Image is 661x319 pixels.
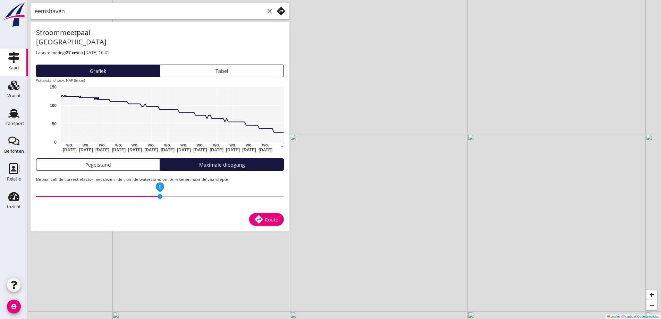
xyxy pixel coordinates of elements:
[650,290,654,299] span: +
[63,148,77,152] text: [DATE]
[160,65,284,77] button: Tabel
[249,213,284,226] a: Route
[35,6,264,17] input: Zoek faciliteit
[50,103,57,108] text: 100
[160,158,284,171] button: Maximale diepgang
[36,50,160,56] h2: Laatste meting: op [DATE] 16:41
[66,50,78,56] strong: 27 cm
[164,143,171,148] text: wo.
[99,143,106,148] text: wo.
[7,204,21,209] div: Inzicht
[196,143,204,148] text: wo.
[128,148,142,152] text: [DATE]
[7,177,21,181] div: Relatie
[66,143,73,148] text: wo.
[36,176,284,183] p: Bepaal zelf de correctiefactor met deze slider, om de waterstand om te rekenen naar de vaardiepte:
[281,143,283,148] text: ..
[605,314,661,319] div: © ©
[36,158,160,171] button: Pegelstand
[39,161,157,168] div: Pegelstand
[147,143,155,148] text: wo.
[229,143,236,148] text: wo.
[4,149,24,153] div: Berichten
[177,148,191,152] text: [DATE]
[144,148,158,152] text: [DATE]
[245,143,253,148] text: wo.
[163,161,281,168] div: Maximale diepgang
[226,148,240,152] text: [DATE]
[95,148,109,152] text: [DATE]
[36,65,160,77] button: Grafiek
[79,148,93,152] text: [DATE]
[180,143,187,148] text: wo.
[255,215,278,224] div: Route
[650,301,654,309] span: −
[39,67,157,75] div: Grafiek
[163,67,281,75] div: Tabel
[115,143,122,148] text: wo.
[36,83,284,153] svg: Een diagram.
[112,148,126,152] text: [DATE]
[36,28,160,47] h1: Stroommeetpaal [GEOGRAPHIC_DATA]
[607,315,620,318] a: Leaflet
[159,183,161,190] span: 0
[50,85,57,90] text: 150
[1,2,26,27] img: logo-small.a267ee39.svg
[259,148,272,152] text: [DATE]
[7,300,21,313] i: account_circle
[8,66,19,70] div: Kaart
[54,140,57,145] text: 0
[262,143,269,148] text: wo.
[624,315,635,318] a: Mapbox
[193,148,207,152] text: [DATE]
[4,121,24,126] div: Transport
[36,78,85,83] span: Waterstand t.o.v. NAP (in cm)
[646,300,657,310] a: Zoom out
[210,148,223,152] text: [DATE]
[213,143,220,148] text: wo.
[52,121,57,126] text: 50
[646,289,657,300] a: Zoom in
[242,148,256,152] text: [DATE]
[161,148,175,152] text: [DATE]
[82,143,90,148] text: wo.
[637,315,659,318] a: OpenStreetMap
[265,7,274,15] i: clear
[131,143,138,148] text: wo.
[7,93,21,98] div: Vracht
